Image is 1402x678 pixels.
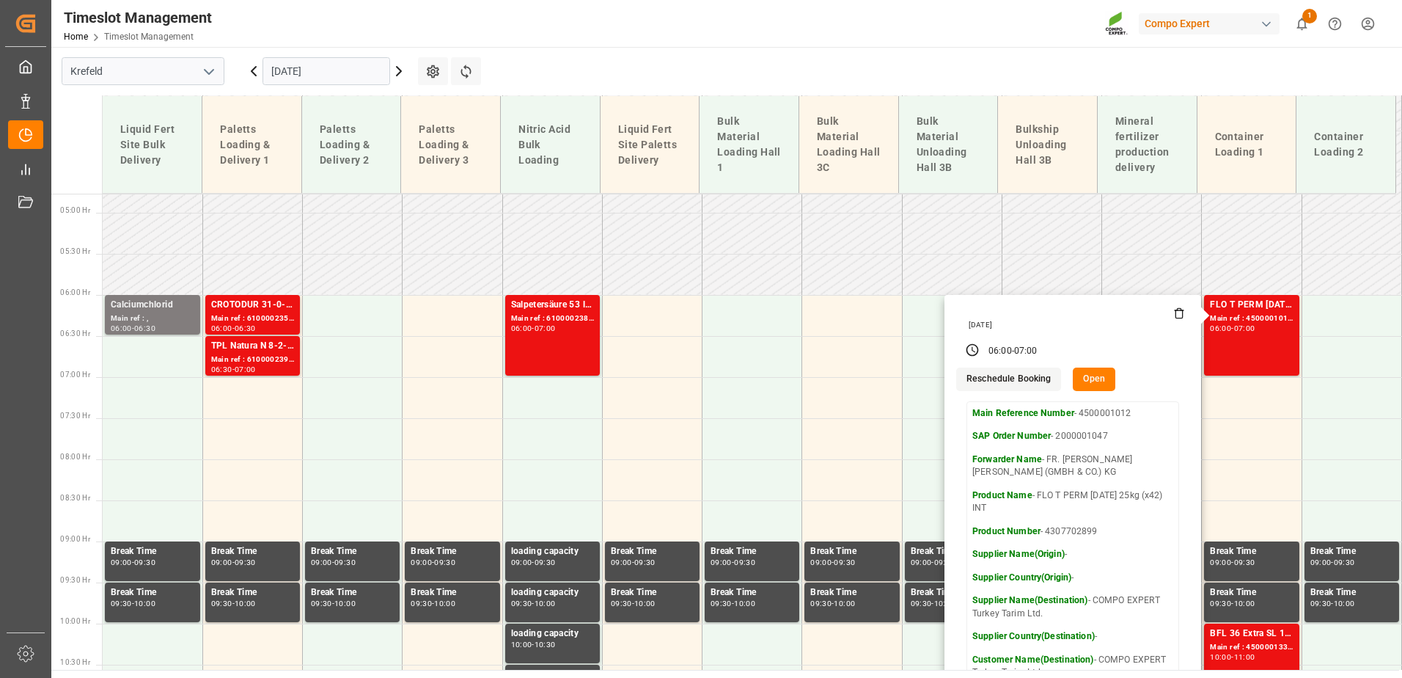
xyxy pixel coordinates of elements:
div: 09:30 [311,600,332,607]
strong: Forwarder Name [972,454,1042,464]
div: 06:00 [1210,325,1231,332]
div: 10:00 [434,600,455,607]
div: Break Time [311,544,394,559]
div: 10:00 [734,600,755,607]
div: Break Time [411,544,493,559]
div: - [632,559,634,566]
div: 10:00 [334,600,356,607]
div: Break Time [111,586,194,600]
p: - [972,572,1173,585]
div: Bulk Material Loading Hall 3C [811,108,887,181]
div: - [732,600,734,607]
div: 10:00 [634,600,656,607]
strong: Supplier Country(Destination) [972,631,1095,641]
div: 06:00 [511,325,532,332]
div: Main ref : 4500001337, 2000000113 [1210,641,1293,654]
div: 09:00 [411,559,432,566]
span: 07:30 Hr [60,412,90,420]
div: 09:30 [734,559,755,566]
strong: Supplier Name(Destination) [972,595,1087,605]
div: Break Time [1210,586,1293,600]
p: - 4500001012 [972,407,1173,420]
div: Main ref : 6100002390, 2000001591 2000001801 [211,354,294,366]
div: Paletts Loading & Delivery 2 [314,116,389,174]
div: 09:30 [434,559,455,566]
div: 09:30 [711,600,732,607]
span: 10:30 Hr [60,658,90,666]
div: Break Time [111,544,194,559]
div: 09:00 [611,559,632,566]
div: Main ref : 6100002380, 2000001987 [511,313,594,325]
div: Nitric Acid Bulk Loading [513,116,588,174]
div: - [232,366,235,373]
div: 07:00 [1014,345,1038,358]
div: Liquid Fert Site Bulk Delivery [114,116,190,174]
div: - [132,559,134,566]
strong: Product Name [972,490,1032,500]
div: - [832,600,834,607]
div: 09:30 [111,600,132,607]
div: loading capacity [511,544,594,559]
div: 07:00 [1234,325,1255,332]
div: Calciumchlorid [111,298,194,313]
div: 06:30 [211,366,232,373]
button: Open [1073,368,1115,391]
button: open menu [197,60,219,83]
div: - [1331,600,1333,607]
div: 10:00 [934,600,955,607]
div: - [532,641,534,648]
div: Break Time [810,544,893,559]
div: 09:30 [511,600,532,607]
div: Paletts Loading & Delivery 1 [214,116,290,174]
span: 07:00 Hr [60,371,90,379]
div: 09:30 [1234,559,1255,566]
div: 09:30 [1210,600,1231,607]
div: Break Time [1310,586,1393,600]
div: Break Time [211,586,294,600]
div: 09:30 [834,559,855,566]
strong: Product Number [972,526,1041,536]
div: 10:00 [1334,600,1355,607]
div: - [532,559,534,566]
p: - COMPO EXPERT Turkey Tarim Ltd. [972,594,1173,620]
input: Type to search/select [62,57,224,85]
div: 07:00 [235,366,256,373]
div: 10:00 [511,641,532,648]
div: 09:00 [511,559,532,566]
div: Break Time [711,544,793,559]
div: - [232,559,235,566]
strong: Supplier Country(Origin) [972,572,1071,583]
div: - [432,559,434,566]
div: 09:00 [311,559,332,566]
div: 06:00 [988,345,1012,358]
span: 10:00 Hr [60,617,90,625]
div: Container Loading 1 [1209,123,1285,166]
div: 10:00 [235,600,256,607]
div: - [132,600,134,607]
div: 06:00 [111,325,132,332]
p: - FLO T PERM [DATE] 25kg (x42) INT [972,489,1173,515]
div: loading capacity [511,627,594,641]
div: Break Time [1310,544,1393,559]
div: Break Time [611,544,694,559]
div: 09:30 [1334,559,1355,566]
div: Bulkship Unloading Hall 3B [1010,116,1085,174]
div: - [432,600,434,607]
p: - 2000001047 [972,430,1173,443]
div: - [931,600,933,607]
span: 09:30 Hr [60,576,90,584]
span: 05:00 Hr [60,206,90,214]
div: 11:00 [1234,654,1255,660]
div: Break Time [1210,544,1293,559]
strong: Customer Name(Destination) [972,655,1093,665]
button: show 1 new notifications [1285,7,1318,40]
p: - [972,630,1173,644]
div: 09:00 [1310,559,1332,566]
div: Timeslot Management [64,7,212,29]
div: Main ref : 4500001012, 2000001047 [1210,313,1293,325]
div: - [132,325,134,332]
strong: SAP Order Number [972,431,1051,441]
button: Reschedule Booking [956,368,1061,391]
div: 09:30 [535,559,556,566]
div: 06:00 [211,325,232,332]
